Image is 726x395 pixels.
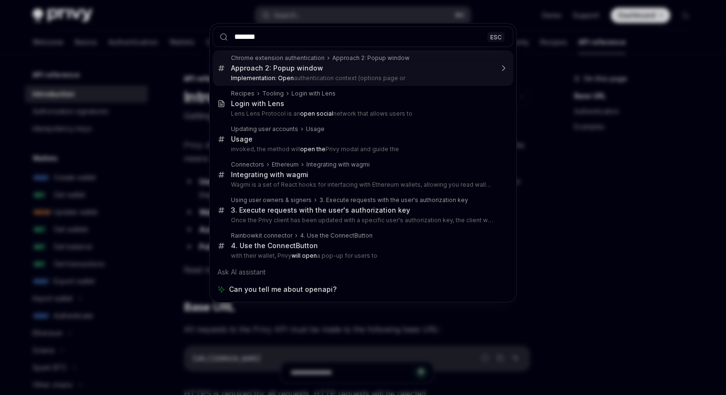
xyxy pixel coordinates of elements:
div: Connectors [231,161,264,168]
div: Approach 2: Popup window [231,64,323,72]
div: Usage [231,135,253,144]
div: Recipes [231,90,254,97]
div: Updating user accounts [231,125,298,133]
b: open the [300,145,326,153]
div: 3. Execute requests with the user's authorization key [319,196,468,204]
div: 3. Execute requests with the user's authorization key [231,206,410,215]
div: Integrating with wagmi [231,170,308,179]
div: Approach 2: Popup window [332,54,410,62]
b: Implementation: Open [231,74,294,82]
div: Chrome extension authentication [231,54,325,62]
p: Lens Lens Protocol is an network that allows users to [231,110,493,118]
div: 4. Use the ConnectButton [300,232,373,239]
b: will open [291,252,317,259]
div: 4. Use the ConnectButton [231,241,318,250]
b: open social [300,110,333,117]
div: Login with Lens [231,99,284,108]
p: Once the Privy client has been updated with a specific user's authorization key, the client will aut [231,216,493,224]
p: authentication context (options page or [231,74,493,82]
div: Ask AI assistant [213,263,513,281]
div: Integrating with wagmi [306,161,370,168]
div: Using user owners & signers [231,196,312,204]
p: with their wallet, Privy a pop-up for users to [231,252,493,260]
span: Can you tell me about openapi? [229,285,337,294]
p: Wagmi is a set of React hooks for interfacing with Ethereum wallets, allowing you read wallet state, [231,181,493,189]
p: invoked, the method will Privy modal and guide the [231,145,493,153]
div: Login with Lens [291,90,336,97]
div: Tooling [262,90,284,97]
div: Rainbowkit connector [231,232,292,239]
div: Usage [306,125,325,133]
div: Ethereum [272,161,299,168]
div: ESC [487,32,505,42]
